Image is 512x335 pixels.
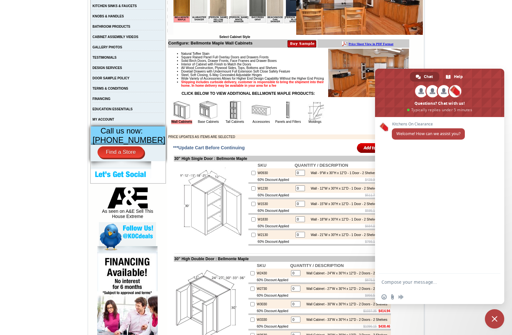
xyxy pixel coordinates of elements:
td: 60% Discount Applied [256,324,289,329]
td: 60% Discount Applied [257,193,294,198]
s: $1096.15 [363,325,377,328]
td: W1230 [257,184,294,193]
a: Panels and Fillers [275,120,301,123]
span: Wide Variety of Accessories Allows for Higher End Design Capability Without the Higher End Pricing [181,77,324,80]
td: W3330 [256,315,289,324]
div: Wall Cabinet - 33"W x 30"H x 12"D - 2 Doors - 2 Shelves [303,318,387,321]
span: Dovetail Drawers with Undermount Full Extension Soft Close Safety Feature [181,70,290,73]
img: Panels and Fillers [278,101,298,120]
td: 30" High Double Door : Bellmonte Maple [174,256,392,262]
span: Welcome! How can we assist you? [396,131,460,136]
span: Call us now: [100,126,143,135]
a: DESIGN SERVICES [92,66,122,70]
img: Product Image [328,49,409,97]
div: Wall Cabinet - 30"W x 30"H x 12"D - 2 Doors - 2 Shelves [303,302,387,306]
td: 30" High Single Door : Bellmonte Maple [174,156,392,162]
span: Kitchens On Clearance [392,122,465,126]
div: Wall - 18"W x 30"H x 12"D - 1 Door - 2 Shelves [308,218,378,221]
td: W2430 [256,269,289,278]
span: Send a file [390,294,395,300]
a: FINANCING [92,97,110,101]
s: $1037.35 [363,309,377,313]
span: Insert an emoji [381,294,387,300]
span: All Wood Construction, Plywood Sides, Tops, Bottoms and Shelves [181,66,277,70]
div: Wall - 12"W x 30"H x 12"D - 1 Door - 2 Shelves [308,187,378,190]
a: TESTIMONIALS [92,56,116,59]
input: Add to Cart [357,143,392,153]
td: 60% Discount Applied [256,309,289,313]
span: Chat [424,72,433,82]
div: Help [440,72,469,82]
img: Moldings [305,101,325,120]
span: [PHONE_NUMBER] [93,135,165,144]
img: pdf.png [1,2,6,7]
td: W3030 [256,300,289,309]
a: BATHROOM PRODUCTS [92,25,130,28]
strong: Shipping includes curbside delivery, customer is responsible to bring the shipment into their hom... [181,80,324,87]
a: KITCHEN SINKS & FAUCETS [92,4,137,8]
span: Natural Toffee Stain [181,52,209,55]
div: Wall Cabinet - 27"W x 30"H x 12"D - 2 Doors - 2 Shelves [303,287,387,291]
b: QUANTITY / DESCRIPTION [295,163,348,168]
td: W1830 [257,215,294,224]
a: DOOR SAMPLE POLICY [92,76,129,80]
div: Wall - 21"W x 30"H x 12"D - 1 Door - 2 Shelves [308,233,378,237]
span: Interior of Cabinet with Finish to Match the Doors [181,63,251,66]
strong: CLICK BELOW TO VIEW ADDITIONAL BELLMONTE MAPLE PRODUCTS: [182,91,315,96]
s: $684.09 [365,224,377,228]
a: GALLERY PHOTOS [92,45,122,49]
div: As seen on A&E Sell This House Extreme [99,187,156,222]
img: 30'' High Single Door [174,168,247,240]
b: Configure: Bellmonte Maple Wall Cabinets [168,41,253,45]
img: Wall Cabinets [172,101,191,120]
s: $439.96 [365,178,377,182]
s: $511.70 [365,193,377,197]
b: $414.94 [379,309,390,313]
textarea: Compose your message... [381,279,484,285]
img: Accessories [251,101,271,120]
span: Audio message [398,294,403,300]
img: Tall Cabinets [225,101,245,120]
td: W2730 [256,284,289,293]
b: $438.46 [379,325,390,328]
b: Select Cabinet Style [219,35,250,39]
span: Steel, Soft Closing, 6-Way Concealed Adjustable Hinges [181,73,262,77]
td: 60% Discount Applied [256,293,289,298]
b: SKU [258,163,266,168]
span: Help [454,72,463,82]
s: $595.13 [365,209,377,212]
a: Find a Store [98,146,144,158]
span: Square Raised Panel Full Overlay Doors and Drawers Fronts [181,55,269,59]
div: Wall - 9"W x 30"H x 12"D - 1 Door - 2 Shelves [308,171,376,175]
a: Tall Cabinets [225,120,244,123]
img: Base Cabinets [199,101,218,120]
a: Price Sheet View in PDF Format [7,1,52,6]
div: Close chat [485,309,504,329]
a: Wall Cabinets [171,120,192,124]
a: Base Cabinets [198,120,219,123]
a: CABINET ASSEMBLY VIDEOS [92,35,138,39]
s: $956.51 [365,294,377,297]
b: QUANTITY / DESCRIPTION [290,263,344,268]
s: $875.12 [365,278,377,282]
span: Solid Birch Doors, Drawer Fronts, Face Frames and Drawer Boxes [181,59,277,63]
td: 60% Discount Applied [257,208,294,213]
div: Wall - 15"W x 30"H x 12"D - 1 Door - 2 Shelves [308,202,378,206]
td: W1530 [257,199,294,208]
div: Wall Cabinet - 24"W x 30"H x 12"D - 2 Doors - 2 Shelves [303,271,387,275]
a: KNOBS & HANDLES [92,15,124,18]
td: 60% Discount Applied [257,224,294,229]
td: 60% Discount Applied [257,177,294,182]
